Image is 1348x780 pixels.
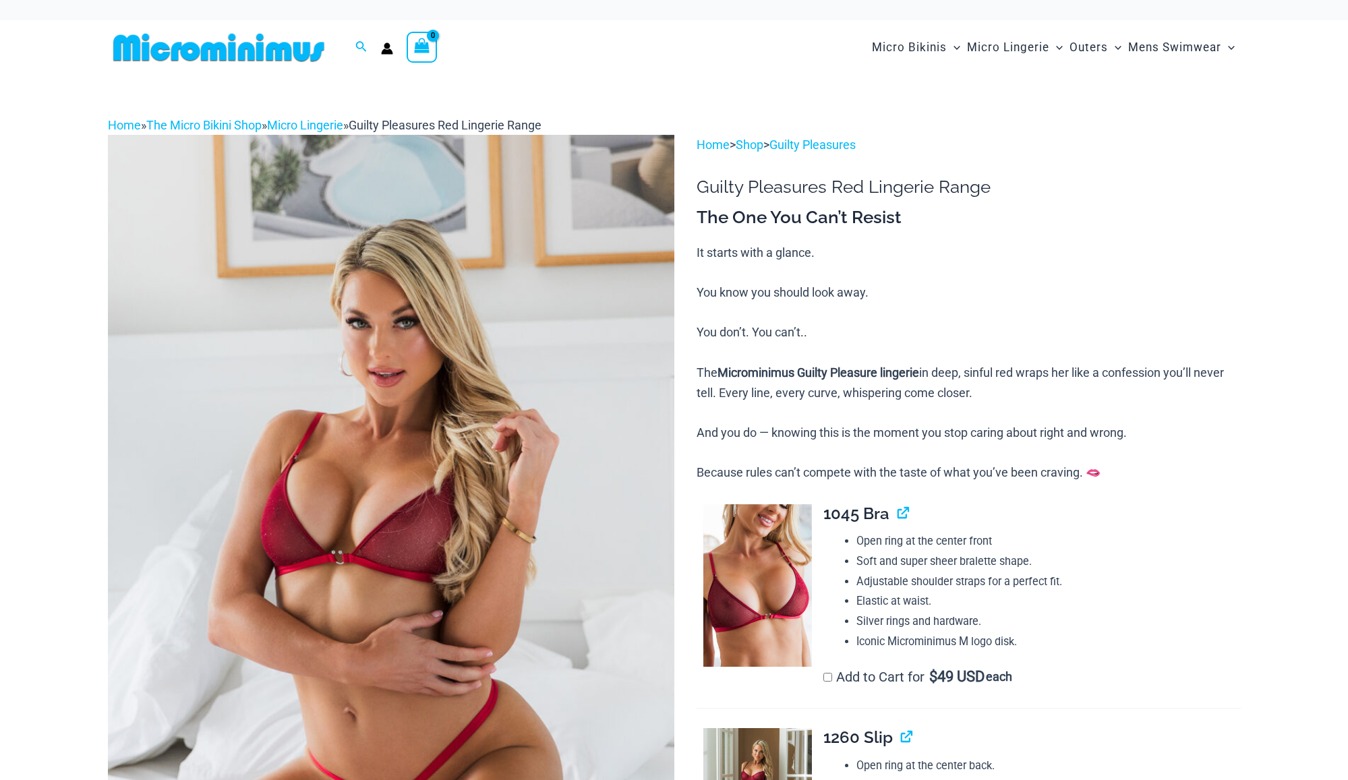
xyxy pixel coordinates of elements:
img: MM SHOP LOGO FLAT [108,32,330,63]
li: Elastic at waist. [856,591,1241,611]
span: Menu Toggle [1221,30,1235,65]
li: Adjustable shoulder straps for a perfect fit. [856,572,1241,592]
p: It starts with a glance. You know you should look away. You don’t. You can’t.. The in deep, sinfu... [697,243,1240,483]
a: Micro Lingerie [267,118,343,132]
span: Menu Toggle [947,30,960,65]
a: Home [697,138,730,152]
a: Home [108,118,141,132]
input: Add to Cart for$49 USD each [823,673,832,682]
span: » » » [108,118,541,132]
li: Open ring at the center back. [856,756,1241,776]
p: > > [697,135,1240,155]
a: Account icon link [381,42,393,55]
a: Mens SwimwearMenu ToggleMenu Toggle [1125,27,1238,68]
img: Guilty Pleasures Red 1045 Bra [703,504,812,667]
li: Silver rings and hardware. [856,611,1241,632]
span: $ [929,668,937,685]
span: Micro Bikinis [872,30,947,65]
label: Add to Cart for [823,669,1012,685]
h3: The One You Can’t Resist [697,206,1240,229]
span: each [986,670,1012,684]
li: Soft and super sheer bralette shape. [856,551,1241,572]
a: Search icon link [355,39,368,56]
span: 49 USD [929,670,985,684]
li: Iconic Microminimus M logo disk. [856,632,1241,652]
li: Open ring at the center front [856,531,1241,551]
a: The Micro Bikini Shop [146,118,262,132]
a: View Shopping Cart, empty [407,32,438,63]
a: Micro LingerieMenu ToggleMenu Toggle [964,27,1066,68]
span: Menu Toggle [1108,30,1121,65]
span: Outers [1069,30,1108,65]
a: Shop [736,138,763,152]
span: Mens Swimwear [1128,30,1221,65]
a: OutersMenu ToggleMenu Toggle [1066,27,1125,68]
span: 1045 Bra [823,504,889,523]
span: 1260 Slip [823,727,893,747]
span: Guilty Pleasures Red Lingerie Range [349,118,541,132]
a: Micro BikinisMenu ToggleMenu Toggle [869,27,964,68]
span: Menu Toggle [1049,30,1063,65]
span: Micro Lingerie [967,30,1049,65]
a: Guilty Pleasures [769,138,856,152]
b: Microminimus Guilty Pleasure lingerie [717,365,919,380]
h1: Guilty Pleasures Red Lingerie Range [697,177,1240,198]
nav: Site Navigation [867,25,1241,70]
